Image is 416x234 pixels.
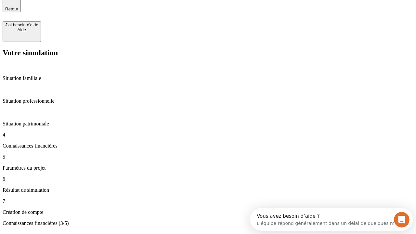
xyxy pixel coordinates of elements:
p: 7 [3,198,413,204]
p: 4 [3,132,413,138]
iframe: Intercom live chat [394,212,409,227]
p: 6 [3,176,413,182]
p: Situation patrimoniale [3,121,413,127]
div: L’équipe répond généralement dans un délai de quelques minutes. [7,11,160,18]
p: Situation professionnelle [3,98,413,104]
p: 5 [3,154,413,160]
div: J’ai besoin d'aide [5,22,38,27]
p: Paramètres du projet [3,165,413,171]
p: Connaissances financières [3,143,413,149]
h2: Votre simulation [3,48,413,57]
p: Connaissances financières (3/5) [3,220,413,226]
iframe: Intercom live chat discovery launcher [250,208,413,231]
button: J’ai besoin d'aideAide [3,21,41,42]
span: Retour [5,6,18,11]
div: Vous avez besoin d’aide ? [7,6,160,11]
div: Ouvrir le Messenger Intercom [3,3,179,20]
p: Création de compte [3,209,413,215]
p: Situation familiale [3,75,413,81]
p: Résultat de simulation [3,187,413,193]
div: Aide [5,27,38,32]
